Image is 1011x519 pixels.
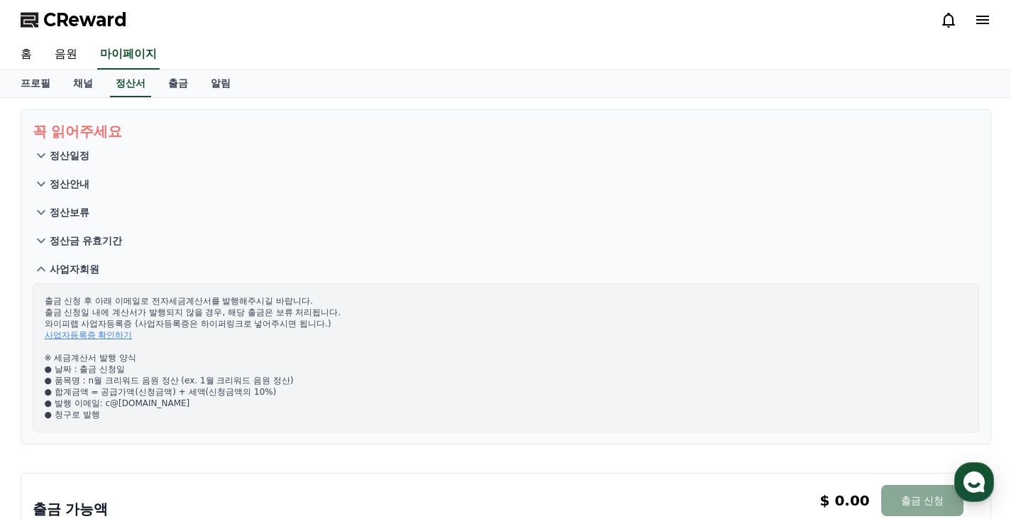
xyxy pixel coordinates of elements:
button: 출금 신청 [881,485,963,516]
p: 출금 신청 후 아래 이메일로 전자세금계산서를 발행해주시길 바랍니다. 출금 신청일 내에 계산서가 발행되지 않을 경우, 해당 출금은 보류 처리됩니다. 와이피랩 사업자등록증 (사업... [45,295,967,420]
a: CReward [21,9,127,31]
span: CReward [43,9,127,31]
a: 음원 [43,40,89,70]
p: 사업자회원 [50,262,99,276]
span: 대화 [130,423,147,435]
button: 정산금 유효기간 [33,226,979,255]
a: 출금 [157,70,199,97]
p: 정산보류 [50,205,89,219]
p: 정산금 유효기간 [50,234,123,248]
button: 정산안내 [33,170,979,198]
a: 알림 [199,70,242,97]
p: 정산안내 [50,177,89,191]
a: 마이페이지 [97,40,160,70]
a: 정산서 [110,70,151,97]
button: 사업자회원 [33,255,979,283]
span: 홈 [45,422,53,434]
a: 홈 [4,401,94,437]
a: 프로필 [9,70,62,97]
a: 채널 [62,70,104,97]
button: 정산보류 [33,198,979,226]
button: 정산일정 [33,141,979,170]
p: 출금 가능액 [33,499,109,519]
p: 정산일정 [50,148,89,163]
p: 꼭 읽어주세요 [33,121,979,141]
a: 대화 [94,401,183,437]
a: 사업자등록증 확인하기 [45,330,133,340]
a: 홈 [9,40,43,70]
span: 설정 [219,422,236,434]
a: 설정 [183,401,272,437]
p: $ 0.00 [820,491,870,510]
